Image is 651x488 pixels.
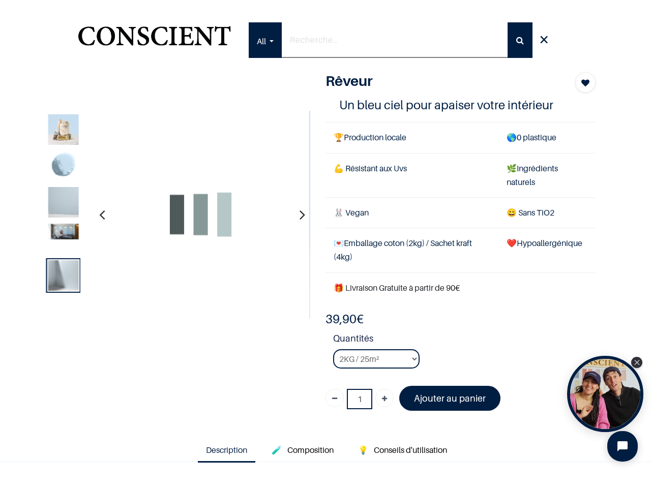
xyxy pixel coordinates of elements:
td: Production locale [325,123,498,153]
h1: Rêveur [325,72,555,89]
b: € [325,312,364,326]
td: Emballage coton (2kg) / Sachet kraft (4kg) [325,228,498,272]
font: 🎁 Livraison Gratuite à partir de 90€ [334,283,460,293]
img: Product image [97,110,305,319]
div: Tolstoy bubble widget [567,356,643,432]
td: Ingrédients naturels [498,153,596,197]
td: 0 plastique [498,123,596,153]
span: Add to wishlist [581,77,589,89]
span: 🌿 [507,163,517,173]
span: 🏆 [334,132,344,142]
div: Open Tolstoy widget [567,356,643,432]
span: 🐰 Vegan [334,207,369,218]
img: Product image [48,114,78,145]
td: ans TiO2 [498,197,596,228]
img: Product image [309,110,518,319]
span: 💪 Résistant aux Uvs [334,163,407,173]
span: Conseils d'utilisation [374,445,447,455]
img: Product image [48,187,78,218]
input: Recherche… [282,22,508,58]
button: Add to wishlist [575,72,596,93]
img: Conscient [76,20,233,60]
span: Description [206,445,247,455]
td: ❤️Hypoallergénique [498,228,596,272]
img: Product image [48,260,78,290]
img: Product image [48,224,78,239]
span: 😄 S [507,207,523,218]
button: Rechercher [508,22,532,58]
a: Supprimer [325,389,344,407]
div: Open Tolstoy [567,356,643,432]
div: Close Tolstoy widget [631,357,642,368]
h4: Un bleu ciel pour apaiser votre intérieur [339,97,582,113]
span: 💌 [334,238,344,248]
a: Ajouter [375,389,394,407]
span: All [257,23,266,59]
font: Ajouter au panier [414,393,486,404]
span: 39,90 [325,312,357,326]
span: Composition [287,445,334,455]
img: Product image [48,150,78,181]
span: 🧪 [272,445,282,455]
span: 💡 [358,445,368,455]
a: Logo of Conscient [76,20,233,60]
a: Ajouter au panier [399,386,500,411]
iframe: Tidio Chat [599,422,646,470]
a: All [249,22,282,58]
span: 🌎 [507,132,517,142]
strong: Quantités [333,331,596,349]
